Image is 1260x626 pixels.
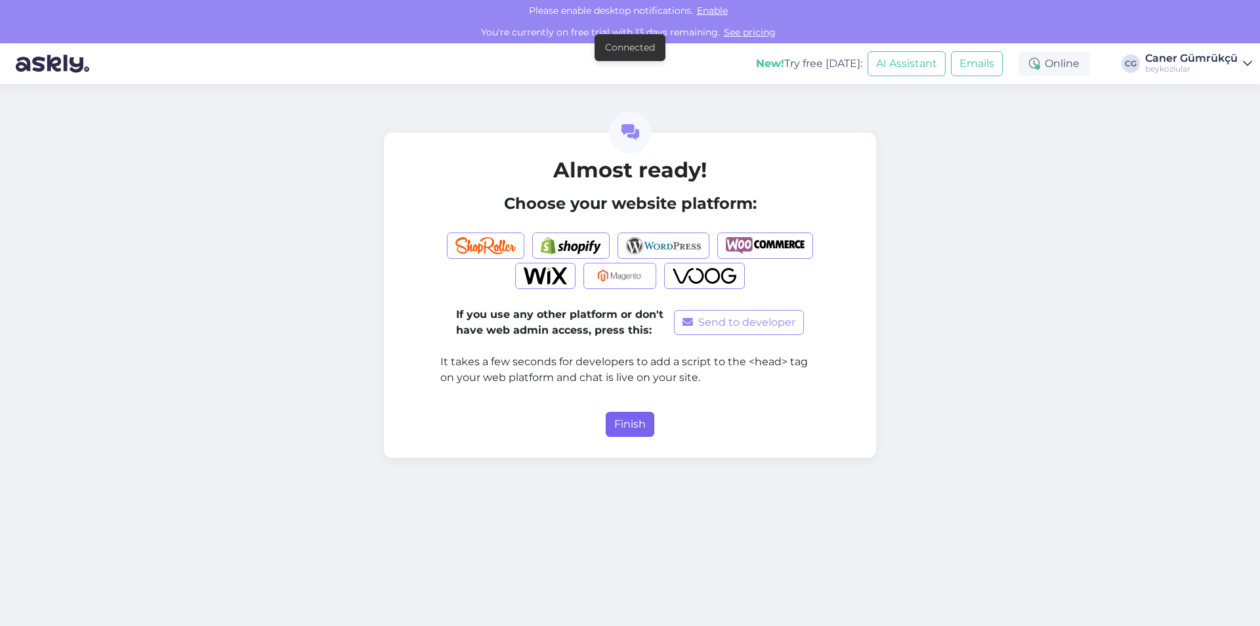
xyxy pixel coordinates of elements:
a: Caner Gümrükçübeykozlular [1145,53,1252,74]
img: Woocommerce [726,237,805,254]
button: Finish [606,412,654,437]
div: Caner Gümrükçü [1145,53,1238,64]
p: It takes a few seconds for developers to add a script to the <head> tag on your web platform and ... [440,354,820,386]
h2: Almost ready! [440,158,820,183]
div: CG [1122,55,1140,73]
button: Emails [951,51,1003,76]
b: New! [756,57,784,70]
div: Try free [DATE]: [756,56,862,72]
button: AI Assistant [868,51,946,76]
img: Wix [524,267,568,284]
img: Shopify [541,237,601,254]
img: Wordpress [626,237,702,254]
b: If you use any other platform or don't have web admin access, press this: [456,308,663,336]
a: See pricing [720,26,780,38]
div: Connected [605,41,655,55]
img: Shoproller [455,237,516,254]
div: beykozlular [1145,64,1238,74]
span: Enable [693,5,732,16]
button: Send to developer [674,310,804,335]
div: Online [1018,52,1090,76]
img: Voog [673,267,737,284]
img: Magento [592,267,648,284]
h4: Choose your website platform: [440,194,820,213]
